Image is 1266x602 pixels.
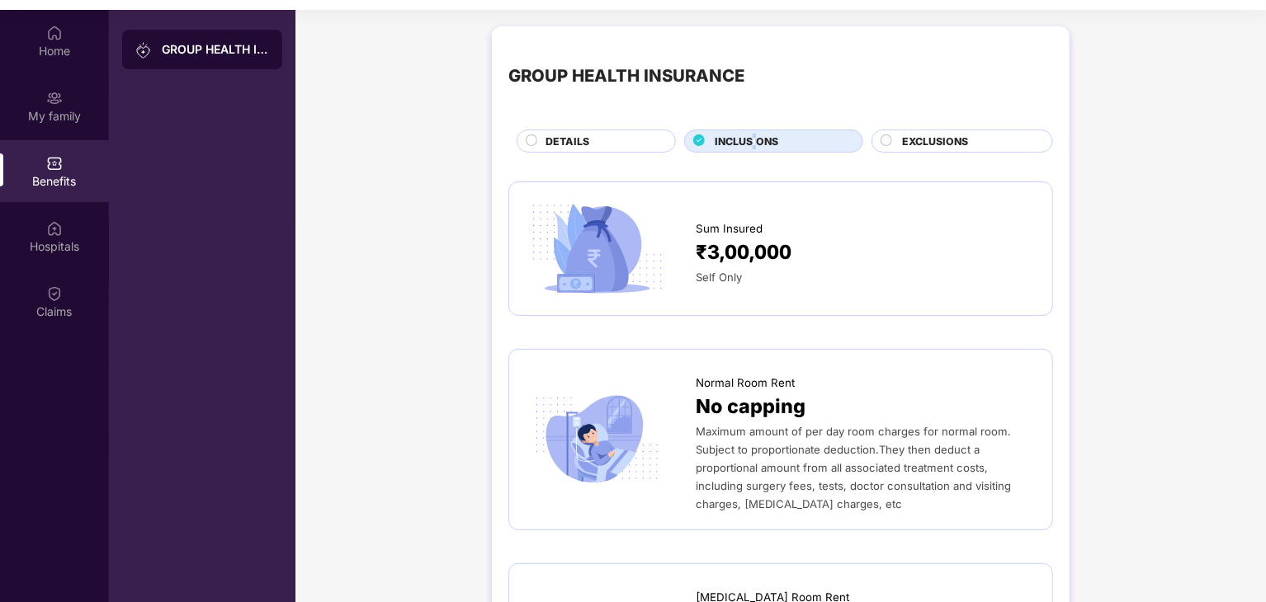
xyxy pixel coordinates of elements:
[526,390,668,489] img: icon
[135,42,152,59] img: svg+xml;base64,PHN2ZyB3aWR0aD0iMjAiIGhlaWdodD0iMjAiIHZpZXdCb3g9IjAgMCAyMCAyMCIgZmlsbD0ibm9uZSIgeG...
[46,220,63,237] img: svg+xml;base64,PHN2ZyBpZD0iSG9zcGl0YWxzIiB4bWxucz0iaHR0cDovL3d3dy53My5vcmcvMjAwMC9zdmciIHdpZHRoPS...
[46,155,63,172] img: svg+xml;base64,PHN2ZyBpZD0iQmVuZWZpdHMiIHhtbG5zPSJodHRwOi8vd3d3LnczLm9yZy8yMDAwL3N2ZyIgd2lkdGg9Ij...
[696,374,795,392] span: Normal Room Rent
[46,90,63,106] img: svg+xml;base64,PHN2ZyB3aWR0aD0iMjAiIGhlaWdodD0iMjAiIHZpZXdCb3g9IjAgMCAyMCAyMCIgZmlsbD0ibm9uZSIgeG...
[696,238,791,268] span: ₹3,00,000
[696,220,763,238] span: Sum Insured
[696,392,805,422] span: No capping
[46,25,63,41] img: svg+xml;base64,PHN2ZyBpZD0iSG9tZSIgeG1sbnM9Imh0dHA6Ly93d3cudzMub3JnLzIwMDAvc3ZnIiB3aWR0aD0iMjAiIG...
[162,41,269,58] div: GROUP HEALTH INSURANCE
[46,285,63,302] img: svg+xml;base64,PHN2ZyBpZD0iQ2xhaW0iIHhtbG5zPSJodHRwOi8vd3d3LnczLm9yZy8yMDAwL3N2ZyIgd2lkdGg9IjIwIi...
[526,199,668,298] img: icon
[696,270,742,284] span: Self Only
[902,134,968,149] span: EXCLUSIONS
[546,134,589,149] span: DETAILS
[696,425,1011,510] span: Maximum amount of per day room charges for normal room. Subject to proportionate deduction.They t...
[508,63,744,89] div: GROUP HEALTH INSURANCE
[715,134,778,149] span: INCLUSIONS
